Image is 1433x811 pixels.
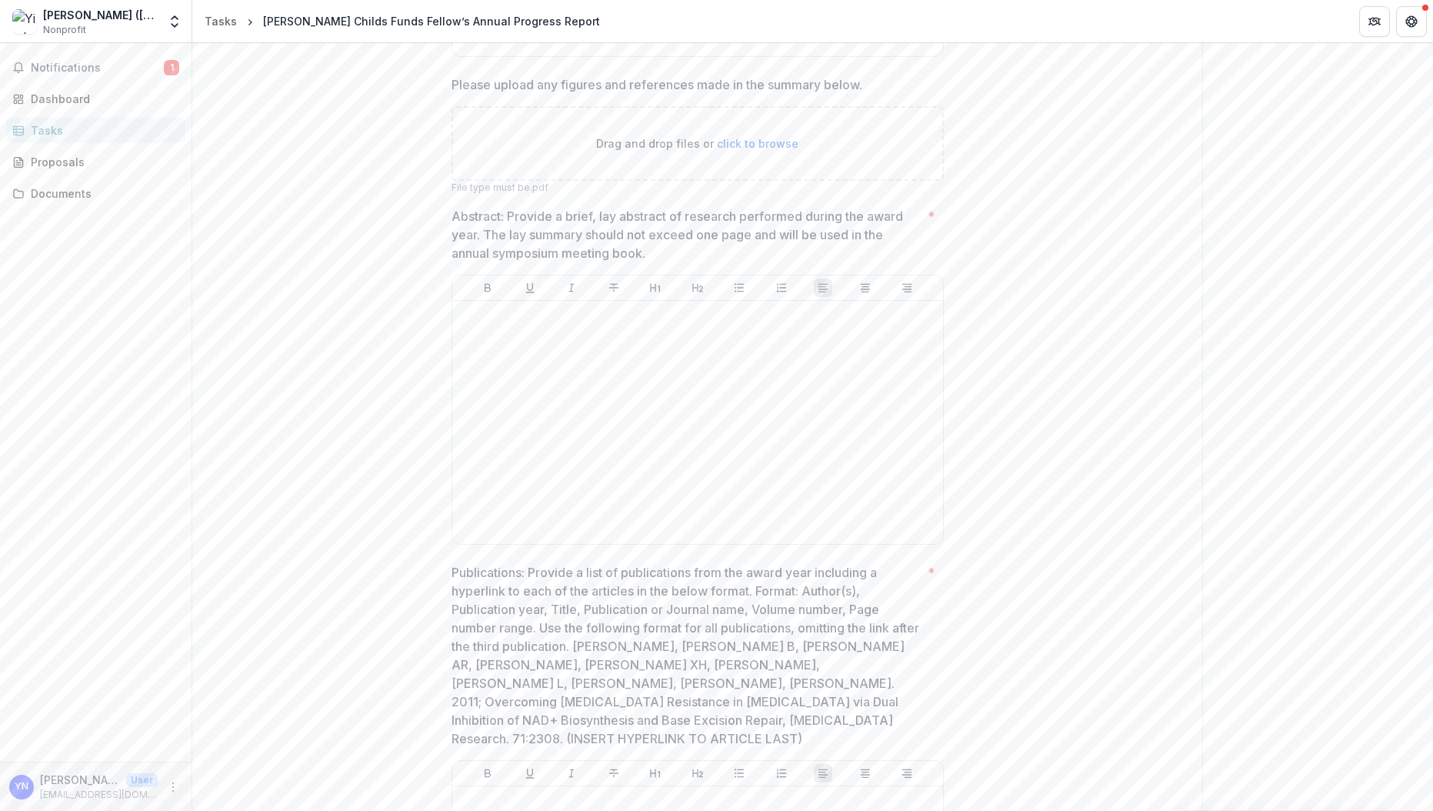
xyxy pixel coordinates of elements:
button: Heading 1 [646,764,665,783]
button: Notifications1 [6,55,185,80]
span: Notifications [31,62,164,75]
button: Align Right [898,279,916,297]
button: Underline [521,764,539,783]
button: Get Help [1396,6,1427,37]
button: Italicize [562,279,581,297]
span: 1 [164,60,179,75]
button: Align Left [814,279,832,297]
span: click to browse [717,137,798,150]
nav: breadcrumb [198,10,606,32]
div: Tasks [205,13,237,29]
p: Publications: Provide a list of publications from the award year including a hyperlink to each of... [452,563,921,748]
div: [PERSON_NAME] Childs Funds Fellow’s Annual Progress Report [263,13,600,29]
p: User [126,773,158,787]
button: Heading 1 [646,279,665,297]
button: Open entity switcher [164,6,185,37]
button: Align Left [814,764,832,783]
div: Yitzhak (Itzak) Norman [15,782,28,792]
button: Underline [521,279,539,297]
button: Align Center [856,279,875,297]
button: Bold [478,279,497,297]
a: Tasks [6,118,185,143]
p: File type must be .pdf [452,181,944,195]
button: Bold [478,764,497,783]
button: Partners [1359,6,1390,37]
p: Abstract: Provide a brief, lay abstract of research performed during the award year. The lay summ... [452,207,921,262]
img: Yitzhak (Itzak) Norman [12,9,37,34]
button: Bullet List [730,764,748,783]
button: Ordered List [772,764,791,783]
button: More [164,778,182,796]
p: Please upload any figures and references made in the summary below. [452,75,862,94]
a: Tasks [198,10,243,32]
div: Tasks [31,122,173,139]
div: Proposals [31,154,173,170]
button: Heading 2 [688,764,707,783]
p: [EMAIL_ADDRESS][DOMAIN_NAME] [40,788,158,802]
a: Documents [6,181,185,206]
p: Drag and drop files or [596,135,798,152]
button: Strike [605,764,623,783]
div: Documents [31,185,173,202]
button: Align Center [856,764,875,783]
a: Proposals [6,149,185,175]
button: Align Right [898,764,916,783]
button: Heading 2 [688,279,707,297]
button: Italicize [562,764,581,783]
p: [PERSON_NAME] ([PERSON_NAME] [40,772,120,788]
button: Ordered List [772,279,791,297]
a: Dashboard [6,86,185,112]
button: Bullet List [730,279,748,297]
span: Nonprofit [43,23,86,37]
div: [PERSON_NAME] ([PERSON_NAME] [43,7,158,23]
div: Dashboard [31,91,173,107]
button: Strike [605,279,623,297]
